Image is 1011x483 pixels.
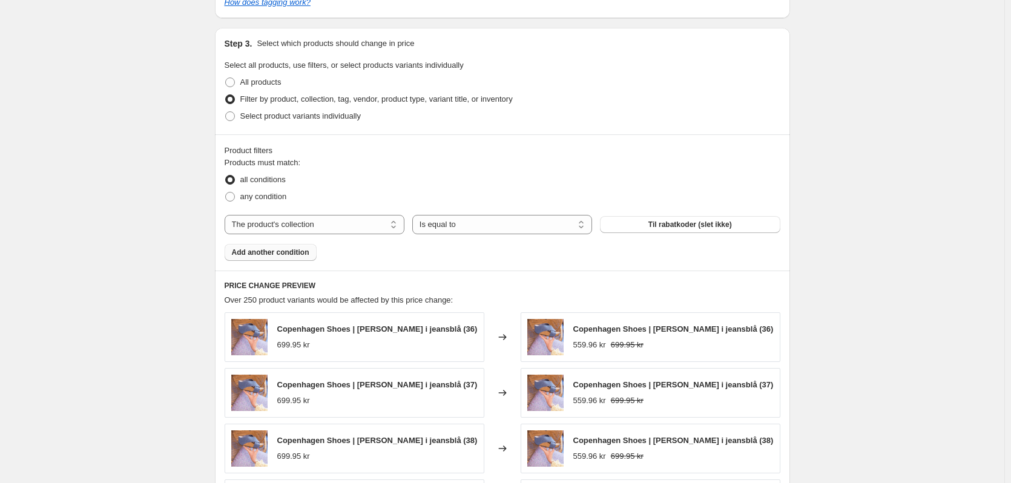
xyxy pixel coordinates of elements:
strike: 699.95 kr [611,395,644,407]
div: 699.95 kr [277,339,310,351]
span: All products [240,77,282,87]
span: Copenhagen Shoes | [PERSON_NAME] i jeansblå (36) [573,324,774,333]
h6: PRICE CHANGE PREVIEW [225,281,780,291]
span: any condition [240,192,287,201]
strike: 699.95 kr [611,339,644,351]
h2: Step 3. [225,38,252,50]
div: 699.95 kr [277,395,310,407]
p: Select which products should change in price [257,38,414,50]
span: Add another condition [232,248,309,257]
div: 559.96 kr [573,450,606,462]
span: Copenhagen Shoes | [PERSON_NAME] i jeansblå (37) [573,380,774,389]
div: 559.96 kr [573,395,606,407]
span: Select product variants individually [240,111,361,120]
img: 2-min-4_80x.png [527,430,564,467]
div: Product filters [225,145,780,157]
img: 2-min-4_80x.png [231,430,268,467]
span: Copenhagen Shoes | [PERSON_NAME] i jeansblå (38) [573,436,774,445]
img: 2-min-4_80x.png [231,375,268,411]
span: Copenhagen Shoes | [PERSON_NAME] i jeansblå (36) [277,324,478,333]
div: 699.95 kr [277,450,310,462]
span: Copenhagen Shoes | [PERSON_NAME] i jeansblå (38) [277,436,478,445]
span: Products must match: [225,158,301,167]
span: Filter by product, collection, tag, vendor, product type, variant title, or inventory [240,94,513,103]
button: Add another condition [225,244,317,261]
strike: 699.95 kr [611,450,644,462]
button: Til rabatkoder (slet ikke) [600,216,780,233]
span: Til rabatkoder (slet ikke) [648,220,732,229]
span: Select all products, use filters, or select products variants individually [225,61,464,70]
img: 2-min-4_80x.png [231,319,268,355]
span: Copenhagen Shoes | [PERSON_NAME] i jeansblå (37) [277,380,478,389]
img: 2-min-4_80x.png [527,375,564,411]
div: 559.96 kr [573,339,606,351]
span: Over 250 product variants would be affected by this price change: [225,295,453,304]
span: all conditions [240,175,286,184]
img: 2-min-4_80x.png [527,319,564,355]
